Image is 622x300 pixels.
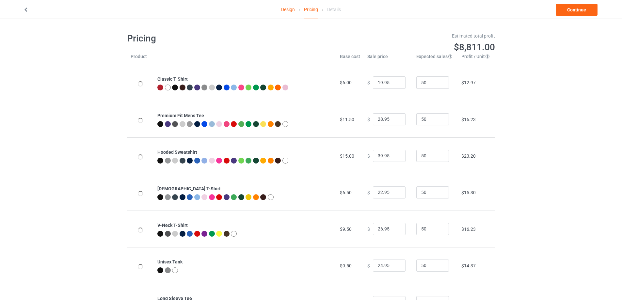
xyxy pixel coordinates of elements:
span: $16.23 [461,117,476,122]
b: Hooded Sweatshirt [157,150,197,155]
b: Classic T-Shirt [157,76,188,82]
span: $ [367,226,370,231]
img: heather_texture.png [165,267,171,273]
b: V-Neck T-Shirt [157,223,188,228]
span: $9.50 [340,227,352,232]
span: $16.23 [461,227,476,232]
b: [DEMOGRAPHIC_DATA] T-Shirt [157,186,221,191]
img: heather_texture.png [187,121,193,127]
span: $9.50 [340,263,352,268]
span: $23.20 [461,153,476,159]
div: Details [327,0,341,19]
span: $6.00 [340,80,352,85]
span: $8,811.00 [454,42,495,53]
span: $ [367,80,370,85]
h1: Pricing [127,33,307,44]
span: $ [367,190,370,195]
span: $11.50 [340,117,354,122]
th: Profit / Unit [458,53,495,64]
span: $ [367,153,370,158]
a: Continue [556,4,598,16]
a: Design [281,0,295,19]
div: Pricing [304,0,318,19]
span: $6.50 [340,190,352,195]
b: Unisex Tank [157,259,183,264]
div: Estimated total profit [316,33,495,39]
span: $12.97 [461,80,476,85]
img: heather_texture.png [201,85,207,90]
span: $ [367,117,370,122]
span: $15.00 [340,153,354,159]
span: $15.30 [461,190,476,195]
th: Expected sales [413,53,458,64]
th: Product [127,53,154,64]
th: Sale price [364,53,413,64]
span: $ [367,263,370,268]
span: $14.37 [461,263,476,268]
th: Base cost [336,53,364,64]
b: Premium Fit Mens Tee [157,113,204,118]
